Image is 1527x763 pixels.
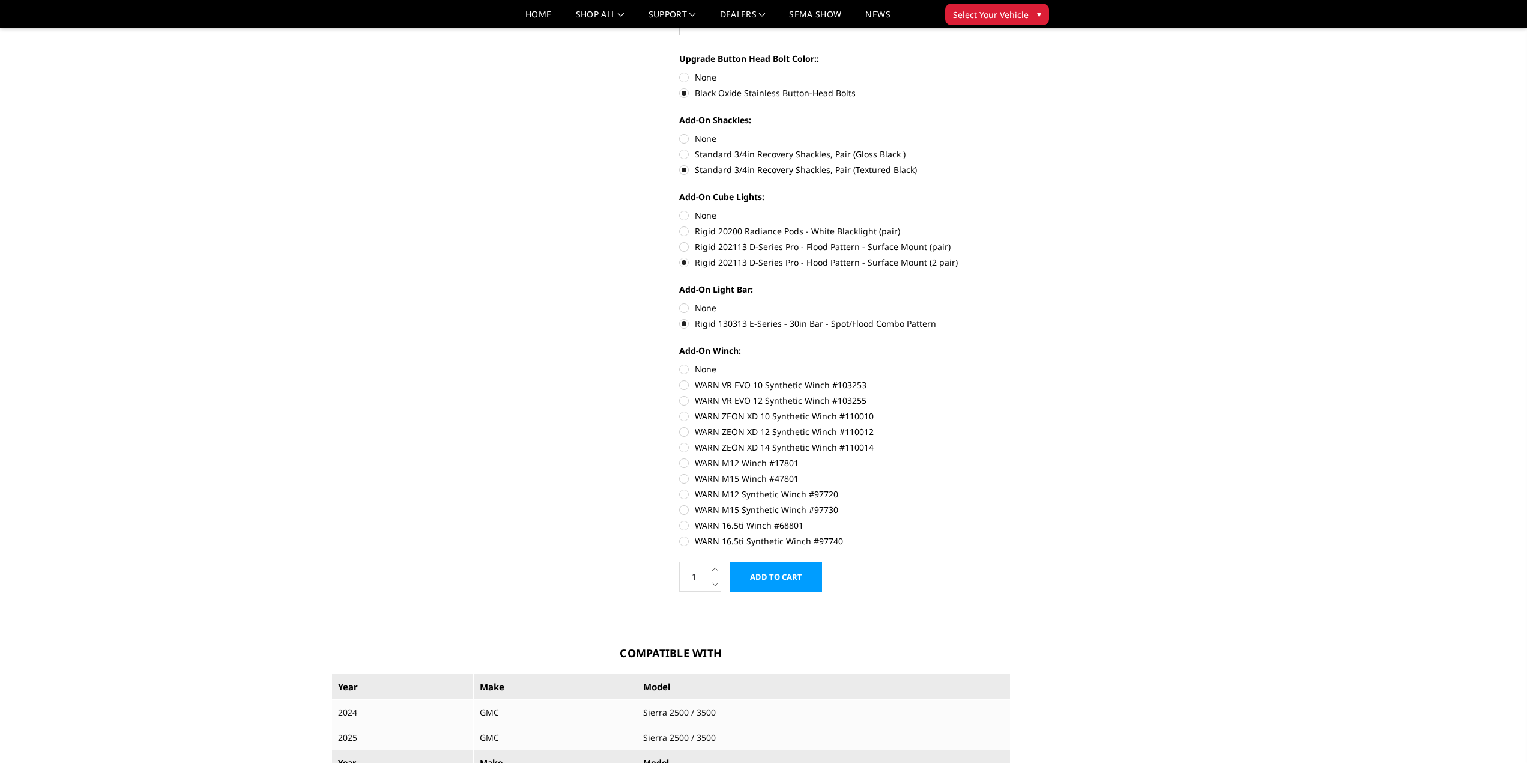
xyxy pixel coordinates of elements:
th: Year [331,673,474,700]
label: WARN VR EVO 10 Synthetic Winch #103253 [679,378,1011,391]
label: Black Oxide Stainless Button-Head Bolts [679,87,1011,99]
td: GMC [474,725,637,750]
td: Sierra 2500 / 3500 [637,725,1010,750]
label: Rigid 202113 D-Series Pro - Flood Pattern - Surface Mount (2 pair) [679,256,1011,269]
th: Make [474,673,637,700]
label: Add-On Shackles: [679,114,1011,126]
label: None [679,209,1011,222]
label: Add-On Light Bar: [679,283,1011,296]
label: Rigid 202113 D-Series Pro - Flood Pattern - Surface Mount (pair) [679,240,1011,253]
label: Standard 3/4in Recovery Shackles, Pair (Textured Black) [679,163,1011,176]
td: GMC [474,700,637,725]
a: shop all [576,10,624,28]
label: Add-On Cube Lights: [679,190,1011,203]
a: Home [525,10,551,28]
th: Model [637,673,1010,700]
label: WARN M12 Synthetic Winch #97720 [679,488,1011,500]
label: Rigid 20200 Radiance Pods - White Blacklight (pair) [679,225,1011,237]
label: Add-On Winch: [679,344,1011,357]
label: Rigid 130313 E-Series - 30in Bar - Spot/Flood Combo Pattern [679,317,1011,330]
a: Support [649,10,696,28]
h3: Compatible With [331,645,1011,661]
td: 2024 [331,700,474,725]
label: WARN M15 Winch #47801 [679,472,1011,485]
a: Dealers [720,10,766,28]
a: News [865,10,890,28]
label: WARN 16.5ti Synthetic Winch #97740 [679,535,1011,547]
input: Add to Cart [730,562,822,592]
label: WARN ZEON XD 14 Synthetic Winch #110014 [679,441,1011,454]
button: Select Your Vehicle [945,4,1049,25]
label: WARN ZEON XD 10 Synthetic Winch #110010 [679,410,1011,422]
label: Standard 3/4in Recovery Shackles, Pair (Gloss Black ) [679,148,1011,160]
label: WARN 16.5ti Winch #68801 [679,519,1011,532]
a: SEMA Show [789,10,841,28]
td: 2025 [331,725,474,750]
label: WARN M12 Winch #17801 [679,457,1011,469]
label: None [679,363,1011,375]
label: Upgrade Button Head Bolt Color:: [679,52,1011,65]
span: Select Your Vehicle [953,8,1029,21]
label: WARN VR EVO 12 Synthetic Winch #103255 [679,394,1011,407]
label: None [679,302,1011,314]
label: None [679,132,1011,145]
span: ▾ [1037,8,1041,20]
td: Sierra 2500 / 3500 [637,700,1010,725]
label: None [679,71,1011,84]
label: WARN M15 Synthetic Winch #97730 [679,503,1011,516]
label: WARN ZEON XD 12 Synthetic Winch #110012 [679,425,1011,438]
